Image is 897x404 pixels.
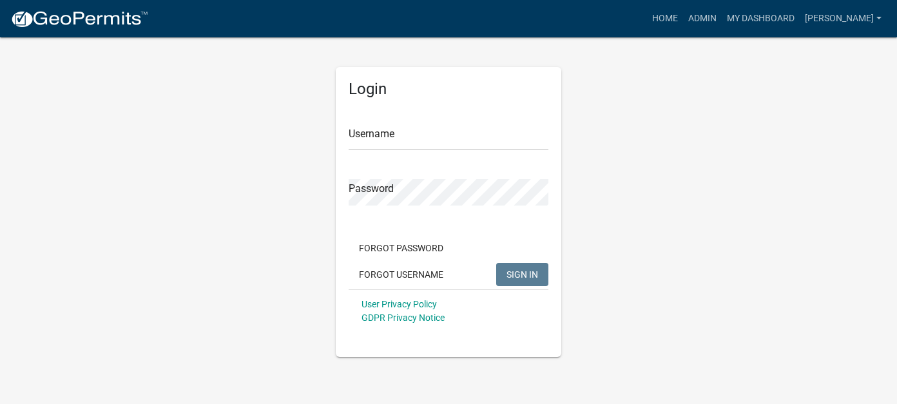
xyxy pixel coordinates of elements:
a: Home [647,6,683,31]
button: Forgot Username [349,263,454,286]
a: GDPR Privacy Notice [362,313,445,323]
span: SIGN IN [506,269,538,279]
a: My Dashboard [722,6,800,31]
button: SIGN IN [496,263,548,286]
h5: Login [349,80,548,99]
a: User Privacy Policy [362,299,437,309]
button: Forgot Password [349,236,454,260]
a: Admin [683,6,722,31]
a: [PERSON_NAME] [800,6,887,31]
